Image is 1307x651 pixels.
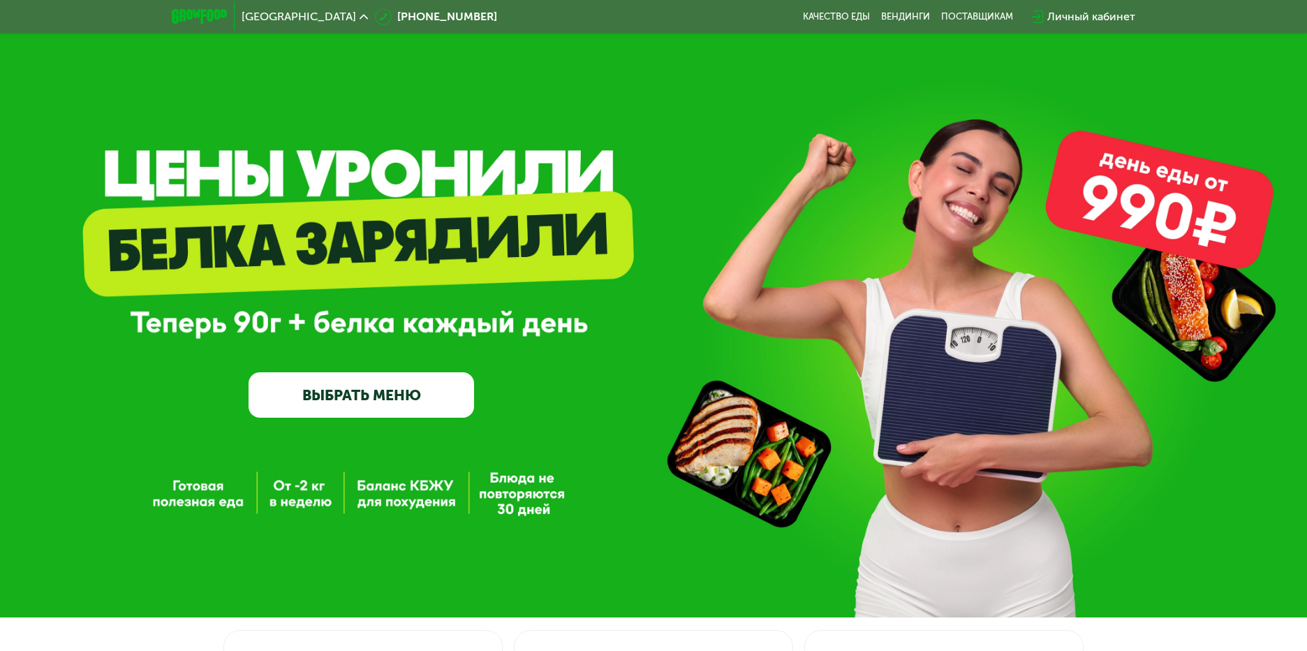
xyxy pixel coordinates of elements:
[941,11,1013,22] div: поставщикам
[881,11,930,22] a: Вендинги
[375,8,497,25] a: [PHONE_NUMBER]
[1047,8,1135,25] div: Личный кабинет
[242,11,356,22] span: [GEOGRAPHIC_DATA]
[803,11,870,22] a: Качество еды
[249,372,475,418] a: ВЫБРАТЬ МЕНЮ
